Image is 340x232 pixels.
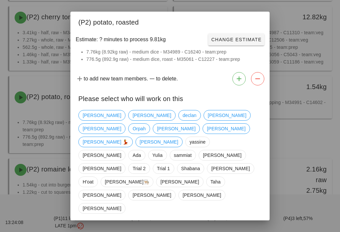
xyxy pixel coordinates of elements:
[181,164,200,174] span: Shabana
[83,150,121,160] span: [PERSON_NAME]
[208,34,264,46] button: Change Estimate
[203,150,241,160] span: [PERSON_NAME]
[132,110,171,120] span: [PERSON_NAME]
[152,150,163,160] span: Yulia
[83,164,121,174] span: [PERSON_NAME]
[86,48,262,56] li: 7.76kg (8.92kg raw) - medium dice - M34989 - C16240 - team:prep
[132,164,145,174] span: Trial 2
[83,190,121,200] span: [PERSON_NAME]
[160,177,199,187] span: [PERSON_NAME]
[70,12,270,31] div: (P2) potato, roasted
[132,150,141,160] span: Ada
[105,177,149,187] span: [PERSON_NAME]👨🏼‍🍳
[174,150,192,160] span: sammiat
[157,164,170,174] span: Trial 1
[183,190,221,200] span: [PERSON_NAME]
[83,137,128,147] span: [PERSON_NAME] 💃
[183,110,197,120] span: declan
[83,124,121,134] span: [PERSON_NAME]
[208,110,246,120] span: [PERSON_NAME]
[132,124,145,134] span: Orpah
[76,36,166,44] span: Estimate: ? minutes to process 9.81kg
[70,69,270,88] div: to add new team members. to delete.
[211,37,262,42] span: Change Estimate
[83,110,121,120] span: [PERSON_NAME]
[132,190,171,200] span: [PERSON_NAME]
[190,137,206,147] span: yassine
[140,137,178,147] span: [PERSON_NAME]
[207,124,245,134] span: [PERSON_NAME]
[86,56,262,63] li: 776.5g (892.9g raw) - medium dice, roast - M35061 - C12227 - team:prep
[70,88,270,107] div: Please select who will work on this
[211,177,221,187] span: Taha
[211,164,250,174] span: [PERSON_NAME]
[83,203,121,213] span: [PERSON_NAME]
[83,177,94,187] span: H'oat
[157,124,196,134] span: [PERSON_NAME]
